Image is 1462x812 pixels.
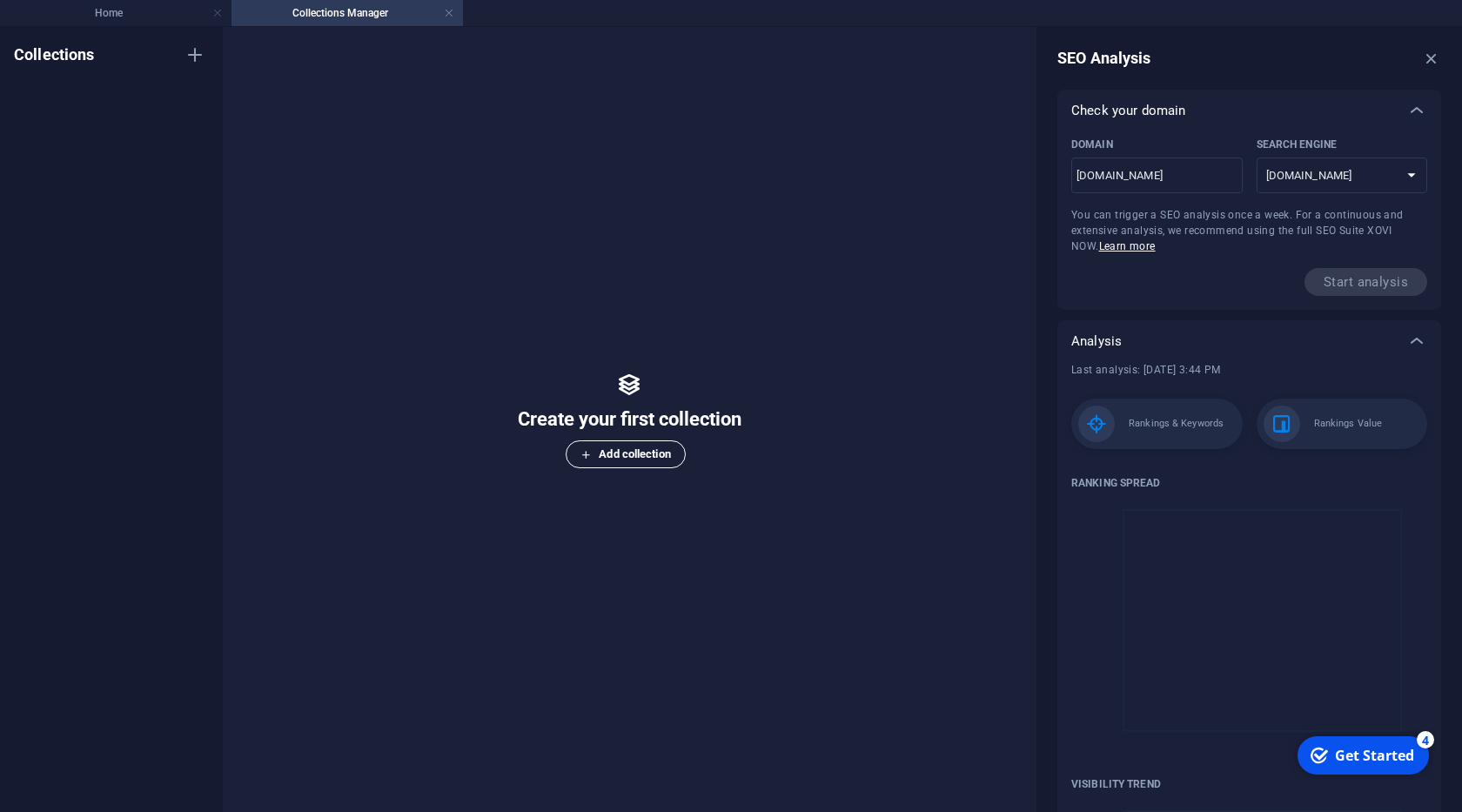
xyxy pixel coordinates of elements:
p: Rankings & Keywords [1129,415,1224,433]
p: Domain [1071,138,1113,151]
div: 4 [129,2,146,19]
p: Rankings Value [1314,415,1382,433]
a: Learn more [1099,240,1156,252]
div: Get Started 4 items remaining, 20% complete [10,7,141,45]
span: Add collection [580,444,670,465]
div: Analysis [1057,320,1441,362]
span: You can trigger a SEO analysis once a week. For a continuous and extensive analysis, we recommend... [1071,209,1404,252]
p: This metric is your website's visibility scorecard within Google's top 100 search results for spe... [1071,777,1161,791]
h6: SEO Analysis [1057,48,1151,69]
h5: Create your first collection [518,406,741,433]
select: Search Engine [1257,158,1428,193]
button: Add collection [566,440,685,468]
span: Last analysis: [DATE] 3:44 PM [1071,364,1221,376]
div: Check your domain [1057,131,1441,310]
p: Check your domain [1071,102,1185,119]
input: Domain [1071,162,1243,190]
p: Analysis [1071,332,1122,350]
p: This metric shows how your site's rankings are spread across Google's search result pages. If you... [1071,476,1161,490]
p: Search Engine [1257,138,1337,151]
div: Get Started [47,17,126,36]
div: The "Rankings" metric shows the total number of times your site appears in Google's top 100 searc... [1071,399,1243,449]
h6: Collections [14,44,95,65]
span: The next analysis can be started on Sep 9, 2025 3:44 PM. [1304,268,1427,296]
h4: Collections Manager [231,3,463,23]
i: Create new collection [184,44,205,65]
div: Check your domain [1057,90,1441,131]
div: The "Ranking Value" metric assesses the worth of your rankings concerning potential ad costs. It ... [1257,399,1428,449]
